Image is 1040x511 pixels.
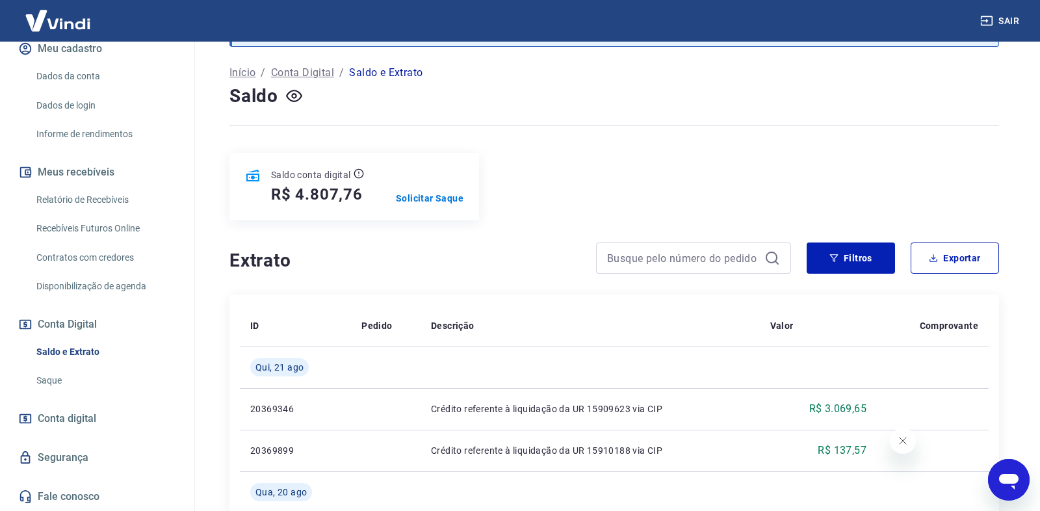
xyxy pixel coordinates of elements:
[339,65,344,81] p: /
[890,428,916,454] iframe: Fechar mensagem
[16,443,179,472] a: Segurança
[250,402,341,415] p: 20369346
[31,215,179,242] a: Recebíveis Futuros Online
[255,361,304,374] span: Qui, 21 ago
[16,310,179,339] button: Conta Digital
[31,273,179,300] a: Disponibilização de agenda
[920,319,978,332] p: Comprovante
[8,9,109,20] span: Olá! Precisa de ajuda?
[988,459,1030,501] iframe: Botão para abrir a janela de mensagens
[16,158,179,187] button: Meus recebíveis
[770,319,794,332] p: Valor
[16,404,179,433] a: Conta digital
[271,65,334,81] a: Conta Digital
[911,242,999,274] button: Exportar
[818,443,866,458] p: R$ 137,57
[16,482,179,511] a: Fale conosco
[31,121,179,148] a: Informe de rendimentos
[16,34,179,63] button: Meu cadastro
[250,319,259,332] p: ID
[349,65,422,81] p: Saldo e Extrato
[431,402,749,415] p: Crédito referente à liquidação da UR 15909623 via CIP
[607,248,759,268] input: Busque pelo número do pedido
[978,9,1024,33] button: Sair
[229,83,278,109] h4: Saldo
[31,187,179,213] a: Relatório de Recebíveis
[229,248,580,274] h4: Extrato
[271,184,363,205] h5: R$ 4.807,76
[16,1,100,40] img: Vindi
[431,319,474,332] p: Descrição
[261,65,265,81] p: /
[807,242,895,274] button: Filtros
[361,319,392,332] p: Pedido
[396,192,463,205] a: Solicitar Saque
[809,401,866,417] p: R$ 3.069,65
[250,444,341,457] p: 20369899
[431,444,749,457] p: Crédito referente à liquidação da UR 15910188 via CIP
[31,244,179,271] a: Contratos com credores
[229,65,255,81] a: Início
[31,339,179,365] a: Saldo e Extrato
[38,410,96,428] span: Conta digital
[31,63,179,90] a: Dados da conta
[31,92,179,119] a: Dados de login
[31,367,179,394] a: Saque
[271,168,351,181] p: Saldo conta digital
[255,486,307,499] span: Qua, 20 ago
